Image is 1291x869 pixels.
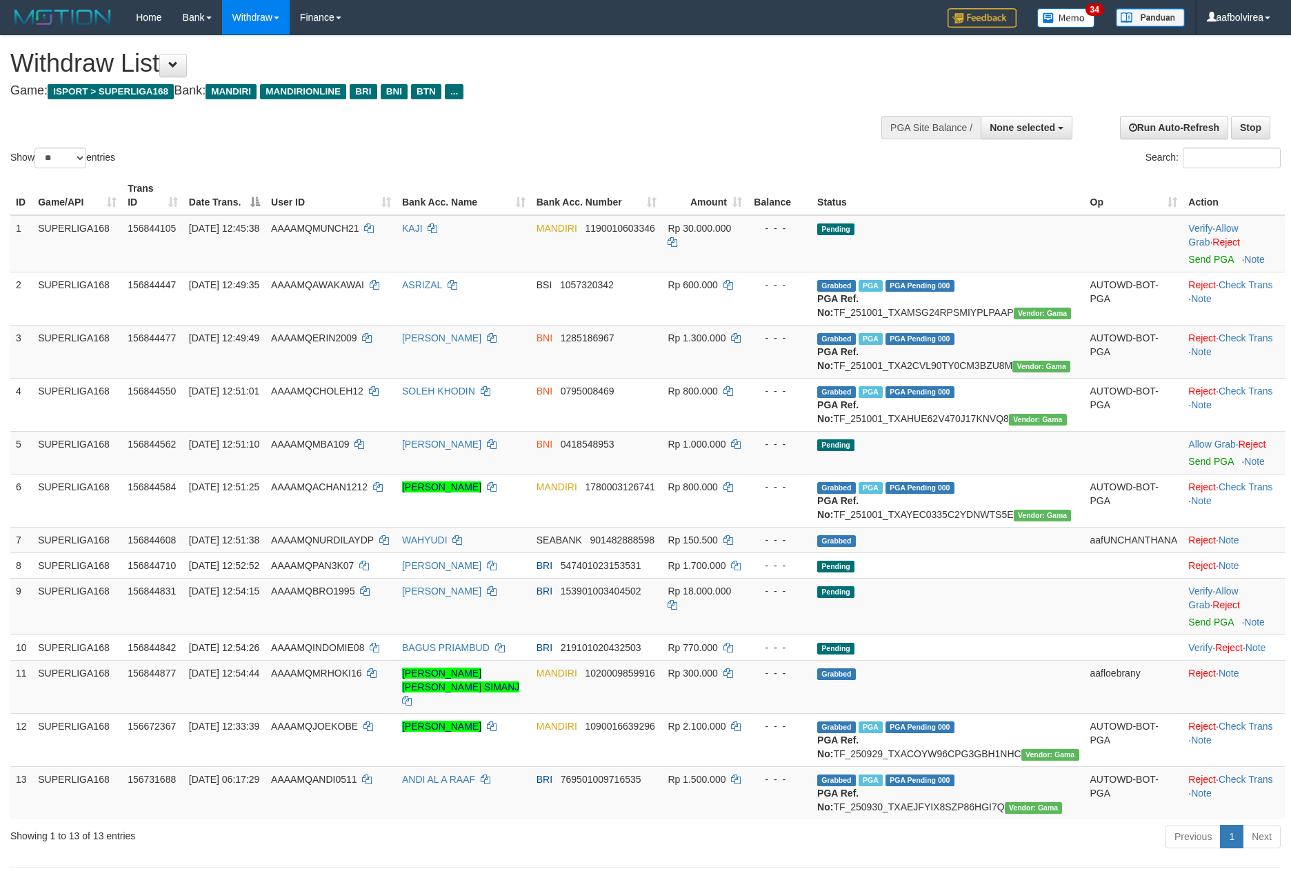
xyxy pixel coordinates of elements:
a: [PERSON_NAME] [402,439,481,450]
a: Note [1245,642,1266,653]
span: 156844447 [128,279,176,290]
td: SUPERLIGA168 [32,325,122,378]
a: Reject [1212,237,1240,248]
span: Rp 1.300.000 [668,332,725,343]
span: Rp 30.000.000 [668,223,731,234]
a: Reject [1215,642,1243,653]
a: Note [1191,495,1212,506]
span: PGA Pending [885,280,954,292]
a: [PERSON_NAME] [402,721,481,732]
td: · [1183,552,1285,578]
td: · · [1183,578,1285,635]
span: Rp 770.000 [668,642,717,653]
a: Note [1219,535,1239,546]
span: BRI [537,774,552,785]
a: Allow Grab [1188,586,1238,610]
div: Showing 1 to 13 of 13 entries [10,823,528,843]
a: Send PGA [1188,617,1233,628]
div: - - - [753,480,806,494]
span: Grabbed [817,386,856,398]
span: MANDIRI [537,721,577,732]
div: - - - [753,719,806,733]
a: Allow Grab [1188,223,1238,248]
b: PGA Ref. No: [817,346,859,371]
td: 10 [10,635,32,660]
td: · · [1183,215,1285,272]
a: Note [1191,346,1212,357]
td: TF_251001_TXAMSG24RPSMIYPLPAAP [812,272,1084,325]
a: Verify [1188,586,1212,597]
span: Vendor URL: https://trx31.1velocity.biz [1014,308,1072,319]
a: Check Trans [1219,721,1273,732]
span: [DATE] 12:51:25 [189,481,259,492]
a: Reject [1212,599,1240,610]
button: None selected [981,116,1072,139]
span: Rp 800.000 [668,481,717,492]
div: - - - [753,384,806,398]
span: [DATE] 12:51:10 [189,439,259,450]
a: Check Trans [1219,774,1273,785]
span: 156672367 [128,721,176,732]
td: 12 [10,713,32,766]
a: Next [1243,825,1281,848]
a: Reject [1239,439,1266,450]
span: · [1188,439,1238,450]
a: Check Trans [1219,279,1273,290]
td: AUTOWD-BOT-PGA [1085,272,1183,325]
th: User ID: activate to sort column ascending [266,176,397,215]
a: Reject [1188,721,1216,732]
select: Showentries [34,148,86,168]
td: 11 [10,660,32,713]
a: Stop [1231,116,1270,139]
a: ANDI AL A RAAF [402,774,475,785]
span: AAAAMQANDI0511 [271,774,357,785]
span: Grabbed [817,775,856,786]
span: AAAAMQPAN3K07 [271,560,354,571]
td: 13 [10,766,32,819]
img: panduan.png [1116,8,1185,27]
a: Reject [1188,668,1216,679]
span: 156844608 [128,535,176,546]
td: · · [1183,713,1285,766]
th: Bank Acc. Name: activate to sort column ascending [397,176,531,215]
td: · · [1183,325,1285,378]
img: MOTION_logo.png [10,7,115,28]
td: SUPERLIGA168 [32,713,122,766]
span: BNI [537,386,552,397]
a: Check Trans [1219,481,1273,492]
span: Copy 1780003126741 to clipboard [586,481,655,492]
td: aafUNCHANTHANA [1085,527,1183,552]
span: MANDIRI [206,84,257,99]
span: AAAAMQACHAN1212 [271,481,368,492]
a: Verify [1188,223,1212,234]
span: Rp 300.000 [668,668,717,679]
td: SUPERLIGA168 [32,578,122,635]
span: MANDIRI [537,481,577,492]
td: TF_250929_TXACOYW96CPG3GBH1NHC [812,713,1084,766]
span: Rp 800.000 [668,386,717,397]
span: Copy 769501009716535 to clipboard [561,774,641,785]
th: Op: activate to sort column ascending [1085,176,1183,215]
span: Marked by aafchhiseyha [859,333,883,345]
td: · · [1183,635,1285,660]
span: Marked by aafchhiseyha [859,386,883,398]
span: Rp 18.000.000 [668,586,731,597]
span: Pending [817,561,854,572]
span: Rp 2.100.000 [668,721,725,732]
span: Vendor URL: https://trx31.1velocity.biz [1014,510,1072,521]
span: Pending [817,223,854,235]
span: AAAAMQCHOLEH12 [271,386,363,397]
td: AUTOWD-BOT-PGA [1085,474,1183,527]
span: BRI [537,642,552,653]
div: - - - [753,772,806,786]
a: Check Trans [1219,386,1273,397]
td: SUPERLIGA168 [32,474,122,527]
span: ISPORT > SUPERLIGA168 [48,84,174,99]
span: · [1188,586,1238,610]
td: 3 [10,325,32,378]
span: BRI [537,586,552,597]
span: Vendor URL: https://trx31.1velocity.biz [1005,802,1063,814]
a: Verify [1188,642,1212,653]
div: - - - [753,278,806,292]
span: 156844831 [128,586,176,597]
